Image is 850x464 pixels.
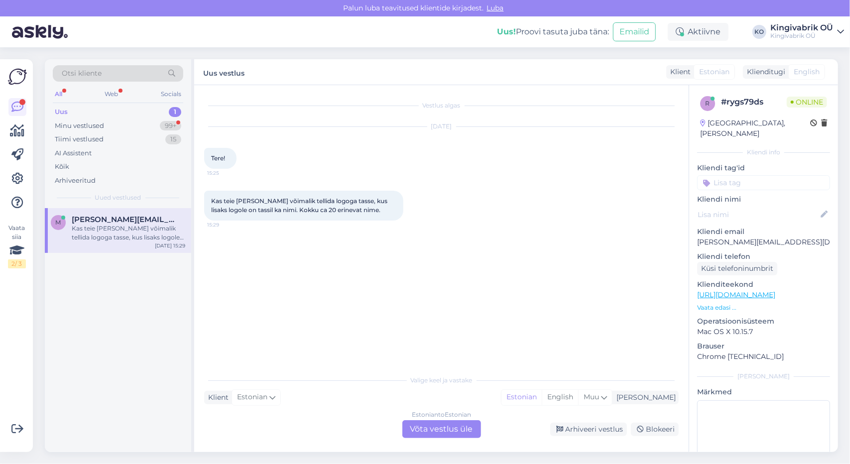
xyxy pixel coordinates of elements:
[237,392,267,403] span: Estonian
[697,372,830,381] div: [PERSON_NAME]
[159,88,183,101] div: Socials
[698,209,819,220] input: Lisa nimi
[160,121,181,131] div: 99+
[631,423,679,436] div: Blokeeri
[207,221,244,229] span: 15:29
[721,96,787,108] div: # rygs79ds
[55,162,69,172] div: Kõik
[8,259,26,268] div: 2 / 3
[103,88,121,101] div: Web
[697,148,830,157] div: Kliendi info
[501,390,542,405] div: Estonian
[706,100,710,107] span: r
[55,107,68,117] div: Uus
[613,22,656,41] button: Emailid
[155,242,185,249] div: [DATE] 15:29
[697,163,830,173] p: Kliendi tag'id
[211,197,389,214] span: Kas teie [PERSON_NAME] võimalik tellida logoga tasse, kus lisaks logole on tassil ka nimi. Kokku ...
[8,224,26,268] div: Vaata siia
[770,24,844,40] a: Kingivabrik OÜKingivabrik OÜ
[204,392,229,403] div: Klient
[55,121,104,131] div: Minu vestlused
[72,224,185,242] div: Kas teie [PERSON_NAME] võimalik tellida logoga tasse, kus lisaks logole on tassil ka nimi. Kokku ...
[497,27,516,36] b: Uus!
[697,237,830,247] p: [PERSON_NAME][EMAIL_ADDRESS][DOMAIN_NAME]
[542,390,578,405] div: English
[697,227,830,237] p: Kliendi email
[697,387,830,397] p: Märkmed
[697,262,777,275] div: Küsi telefoninumbrit
[165,134,181,144] div: 15
[770,32,833,40] div: Kingivabrik OÜ
[62,68,102,79] span: Otsi kliente
[402,420,481,438] div: Võta vestlus üle
[697,351,830,362] p: Chrome [TECHNICAL_ID]
[412,410,471,419] div: Estonian to Estonian
[550,423,627,436] div: Arhiveeri vestlus
[794,67,820,77] span: English
[752,25,766,39] div: KO
[666,67,691,77] div: Klient
[55,134,104,144] div: Tiimi vestlused
[207,169,244,177] span: 15:25
[95,193,141,202] span: Uued vestlused
[53,88,64,101] div: All
[770,24,833,32] div: Kingivabrik OÜ
[699,67,729,77] span: Estonian
[697,279,830,290] p: Klienditeekond
[584,392,599,401] span: Muu
[55,148,92,158] div: AI Assistent
[697,316,830,327] p: Operatsioonisüsteem
[204,101,679,110] div: Vestlus algas
[211,154,225,162] span: Tere!
[743,67,785,77] div: Klienditugi
[697,251,830,262] p: Kliendi telefon
[497,26,609,38] div: Proovi tasuta juba täna:
[697,327,830,337] p: Mac OS X 10.15.7
[203,65,244,79] label: Uus vestlus
[56,219,61,226] span: m
[697,290,775,299] a: [URL][DOMAIN_NAME]
[668,23,729,41] div: Aktiivne
[612,392,676,403] div: [PERSON_NAME]
[204,122,679,131] div: [DATE]
[697,194,830,205] p: Kliendi nimi
[8,67,27,86] img: Askly Logo
[697,341,830,351] p: Brauser
[72,215,175,224] span: merle.leemet@mybreden.com
[484,3,507,12] span: Luba
[169,107,181,117] div: 1
[697,303,830,312] p: Vaata edasi ...
[697,175,830,190] input: Lisa tag
[787,97,827,108] span: Online
[204,376,679,385] div: Valige keel ja vastake
[55,176,96,186] div: Arhiveeritud
[700,118,810,139] div: [GEOGRAPHIC_DATA], [PERSON_NAME]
